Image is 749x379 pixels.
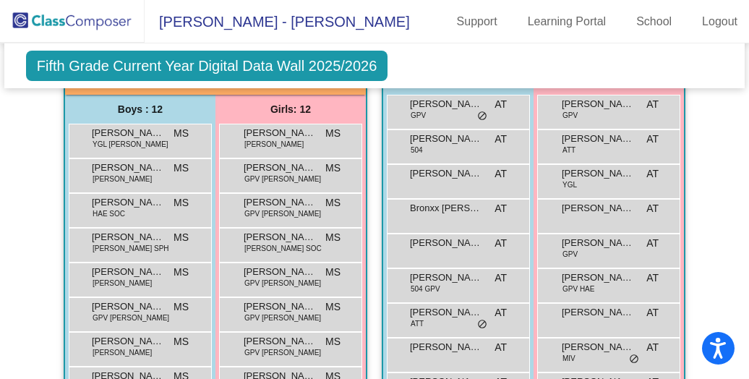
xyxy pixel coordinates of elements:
[244,230,316,244] span: [PERSON_NAME]
[325,126,341,141] span: MS
[92,334,164,349] span: [PERSON_NAME]
[495,340,507,355] span: AT
[646,166,659,182] span: AT
[174,299,189,315] span: MS
[174,334,189,349] span: MS
[244,243,322,254] span: [PERSON_NAME] SOC
[562,340,634,354] span: [PERSON_NAME]
[244,161,316,175] span: [PERSON_NAME]
[215,95,366,124] div: Girls: 12
[93,243,169,254] span: [PERSON_NAME] SPH
[562,284,594,294] span: GPV HAE
[174,195,189,210] span: MS
[244,208,321,219] span: GPV [PERSON_NAME]
[410,132,482,146] span: [PERSON_NAME]
[244,278,321,289] span: GPV [PERSON_NAME]
[410,271,482,285] span: [PERSON_NAME] ([PERSON_NAME]) [PERSON_NAME]
[495,201,507,216] span: AT
[410,97,482,111] span: [PERSON_NAME]
[562,353,575,364] span: MIV
[562,305,634,320] span: [PERSON_NAME]
[516,10,618,33] a: Learning Portal
[93,312,169,323] span: GPV [PERSON_NAME]
[646,97,659,112] span: AT
[26,51,388,81] span: Fifth Grade Current Year Digital Data Wall 2025/2026
[477,111,487,122] span: do_not_disturb_alt
[174,265,189,280] span: MS
[244,347,321,358] span: GPV [PERSON_NAME]
[562,249,578,260] span: GPV
[65,95,215,124] div: Boys : 12
[92,299,164,314] span: [PERSON_NAME]
[92,126,164,140] span: [PERSON_NAME]
[92,161,164,175] span: [PERSON_NAME]
[646,236,659,251] span: AT
[93,347,152,358] span: [PERSON_NAME]
[646,132,659,147] span: AT
[562,201,634,216] span: [PERSON_NAME]
[174,230,189,245] span: MS
[411,110,426,121] span: GPV
[325,265,341,280] span: MS
[93,174,152,184] span: [PERSON_NAME]
[411,318,424,329] span: ATT
[92,230,164,244] span: [PERSON_NAME]
[410,236,482,250] span: [PERSON_NAME]
[646,201,659,216] span: AT
[92,195,164,210] span: [PERSON_NAME]
[495,271,507,286] span: AT
[325,299,341,315] span: MS
[325,195,341,210] span: MS
[93,208,125,219] span: HAE SOC
[174,161,189,176] span: MS
[92,265,164,279] span: [PERSON_NAME]
[495,236,507,251] span: AT
[477,319,487,331] span: do_not_disturb_alt
[625,10,683,33] a: School
[244,195,316,210] span: [PERSON_NAME]
[562,132,634,146] span: [PERSON_NAME]
[411,145,423,156] span: 504
[690,10,749,33] a: Logout
[495,97,507,112] span: AT
[244,334,316,349] span: [PERSON_NAME]
[562,271,634,285] span: [PERSON_NAME]
[562,145,575,156] span: ATT
[325,230,341,245] span: MS
[93,278,152,289] span: [PERSON_NAME]
[244,139,304,150] span: [PERSON_NAME]
[174,126,189,141] span: MS
[646,305,659,320] span: AT
[244,265,316,279] span: [PERSON_NAME]
[562,166,634,181] span: [PERSON_NAME]
[410,201,482,216] span: Bronxx [PERSON_NAME]
[495,132,507,147] span: AT
[410,166,482,181] span: [PERSON_NAME]
[629,354,639,365] span: do_not_disturb_alt
[93,139,168,150] span: YGL [PERSON_NAME]
[495,166,507,182] span: AT
[646,340,659,355] span: AT
[410,305,482,320] span: [PERSON_NAME]
[244,174,321,184] span: GPV [PERSON_NAME]
[562,179,577,190] span: YGL
[562,110,578,121] span: GPV
[410,340,482,354] span: [PERSON_NAME]
[445,10,509,33] a: Support
[411,284,440,294] span: 504 GPV
[562,97,634,111] span: [PERSON_NAME]
[325,161,341,176] span: MS
[244,126,316,140] span: [PERSON_NAME]
[495,305,507,320] span: AT
[244,312,321,323] span: GPV [PERSON_NAME]
[244,299,316,314] span: [PERSON_NAME]
[325,334,341,349] span: MS
[145,10,410,33] span: [PERSON_NAME] - [PERSON_NAME]
[562,236,634,250] span: [PERSON_NAME]
[646,271,659,286] span: AT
